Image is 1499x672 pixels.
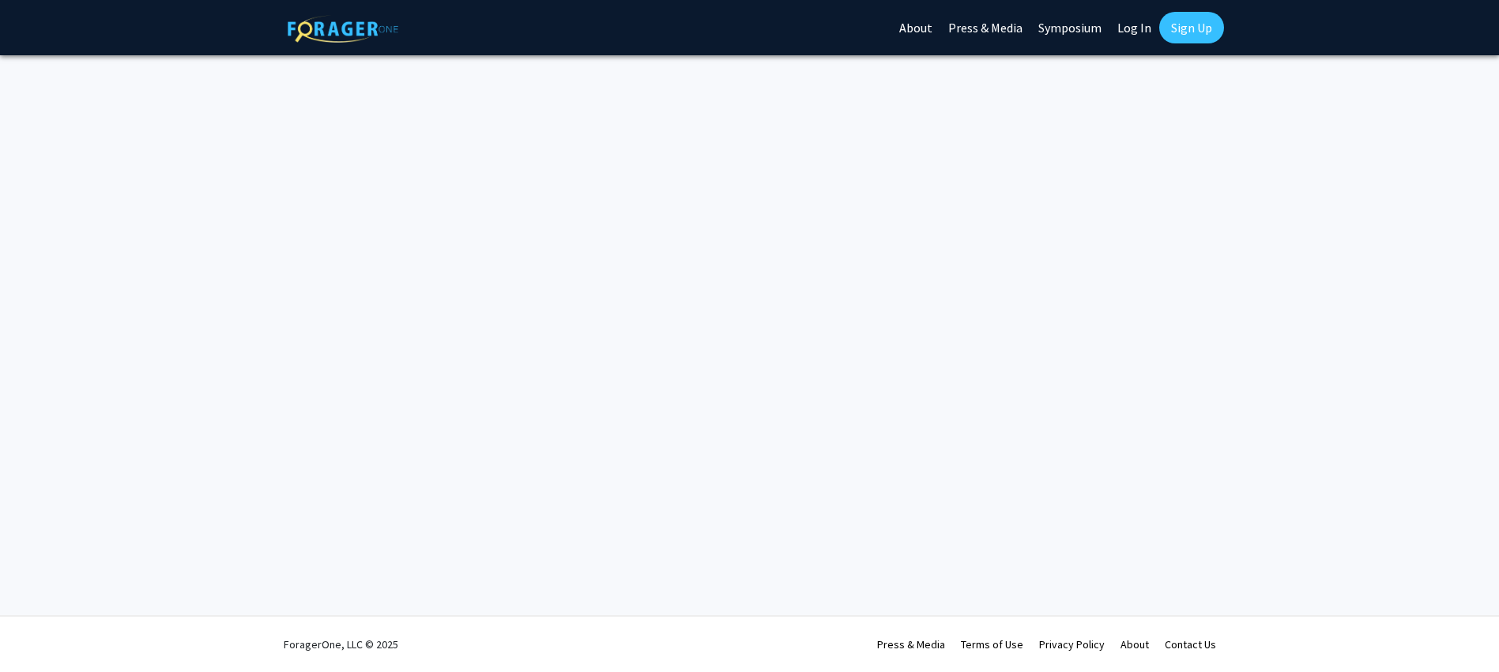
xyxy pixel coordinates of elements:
[1159,12,1224,43] a: Sign Up
[288,15,398,43] img: ForagerOne Logo
[1039,637,1105,651] a: Privacy Policy
[284,617,398,672] div: ForagerOne, LLC © 2025
[961,637,1023,651] a: Terms of Use
[877,637,945,651] a: Press & Media
[1165,637,1216,651] a: Contact Us
[1120,637,1149,651] a: About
